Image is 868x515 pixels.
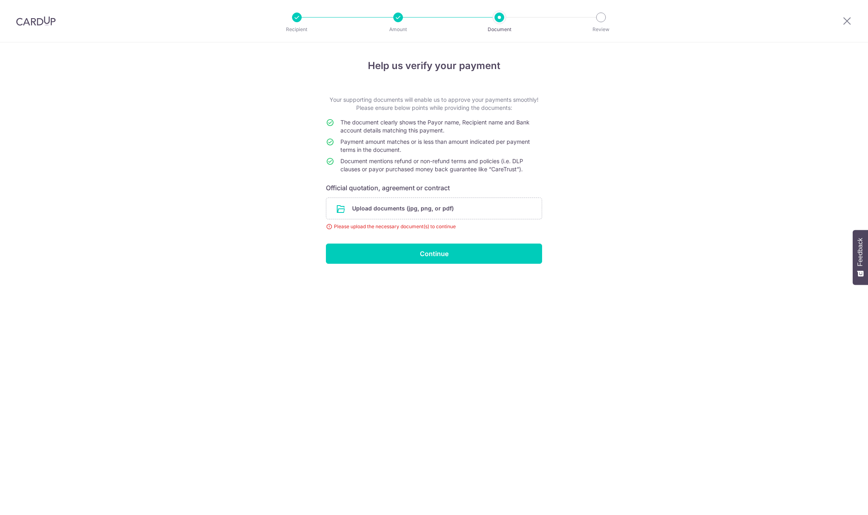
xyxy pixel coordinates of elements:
[816,491,860,511] iframe: Opens a widget where you can find more information
[340,158,523,172] span: Document mentions refund or non-refund terms and policies (i.e. DLP clauses or payor purchased mo...
[368,25,428,34] p: Amount
[326,59,542,73] h4: Help us verify your payment
[326,198,542,219] div: Upload documents (jpg, png, or pdf)
[326,183,542,193] h6: Official quotation, agreement or contract
[340,138,530,153] span: Payment amount matches or is less than amount indicated per payment terms in the document.
[469,25,529,34] p: Document
[857,238,864,266] span: Feedback
[853,230,868,285] button: Feedback - Show survey
[340,119,530,134] span: The document clearly shows the Payor name, Recipient name and Bank account details matching this ...
[326,223,542,231] div: Please upload the necessary document(s) to continue
[326,96,542,112] p: Your supporting documents will enable us to approve your payments smoothly! Please ensure below p...
[16,16,56,26] img: CardUp
[571,25,631,34] p: Review
[267,25,327,34] p: Recipient
[326,244,542,264] input: Continue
